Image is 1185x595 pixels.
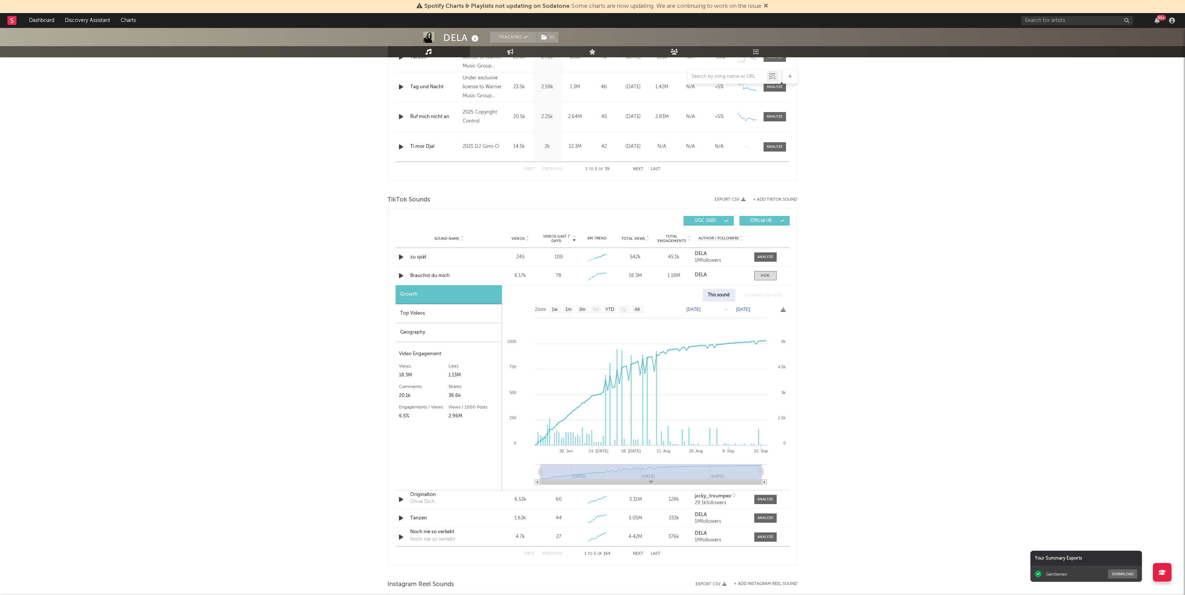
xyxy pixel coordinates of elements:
div: 2025 Copyright Control [463,108,503,126]
div: Ti mor Djal [411,143,459,150]
input: Search by song name or URL [688,74,767,80]
span: TikTok Sounds [388,195,431,204]
div: zu spät [411,254,488,261]
strong: DELA [695,512,707,517]
span: Author / Followers [698,236,739,241]
div: Views [399,362,449,371]
div: 2.59k [535,83,560,91]
div: 1.18M [656,272,691,280]
span: Official ( 4 ) [744,219,779,223]
text: 6k [781,339,786,344]
div: <5% [707,83,732,91]
div: 18.3M [618,272,653,280]
div: Likes [449,362,498,371]
text: 250 [509,416,516,420]
div: 1.42M [650,83,675,91]
button: Previous [543,167,563,171]
text: 6m [593,307,599,312]
span: of [598,552,602,556]
div: Noch nie so verliebt [411,536,455,543]
div: 1.13M [449,371,498,380]
div: 4.42M [618,533,653,541]
div: 60 [556,496,562,503]
div: 2021 DJ Gimi-O [463,142,503,151]
button: First [525,552,535,556]
div: 1.3M [563,83,587,91]
button: Last [651,167,661,171]
div: 109 [555,254,563,261]
button: Tracking [490,32,537,43]
div: 2k [535,143,560,150]
div: 45.1k [656,254,691,261]
span: Total Engagements [656,234,687,243]
div: Top Videos [396,304,502,323]
text: 11. Aug [656,449,670,453]
div: N/A [678,113,703,121]
div: Video Engagement [399,350,498,359]
div: N/A [678,143,703,150]
text: 1000 [507,339,516,344]
span: Total Views [621,236,645,241]
div: N/A [707,143,732,150]
text: 0 [783,441,785,445]
div: [DATE] [621,113,646,121]
div: 128k [656,496,691,503]
div: 12.3M [563,143,587,150]
div: Comments [399,382,449,391]
text: YTD [605,307,614,312]
a: Originalton [411,491,488,499]
text: 30. Jun [559,449,573,453]
text: Zoom [535,307,546,312]
div: Growth [396,285,502,304]
a: DELA [695,251,747,257]
div: + Add Instagram Reel Sound [727,582,798,586]
text: 3m [579,307,585,312]
div: 1M followers [695,519,747,524]
a: Ruf mich nicht an [411,113,459,121]
div: [DATE] [621,83,646,91]
div: Under exclusive license to Warner Music Group Germany Holding GmbH,, © 2025 DELA [463,74,503,101]
button: (1) [537,32,558,43]
span: Spotify Charts & Playlists not updating on Sodatone [425,3,570,9]
button: Last [651,552,661,556]
button: + Add TikTok Sound [753,198,798,202]
span: to [588,552,593,556]
div: 42 [591,143,617,150]
div: Ohne Dich [411,498,435,506]
div: 376k [656,533,691,541]
text: 4.5k [778,365,786,369]
button: 99+ [1154,17,1160,23]
a: Charts [115,13,141,28]
div: 20.5k [507,113,532,121]
strong: DELA [695,273,707,277]
span: Videos [512,236,525,241]
button: + Add TikTok Sound [746,198,798,202]
a: Tag und Nacht [411,83,459,91]
div: <5% [707,113,732,121]
a: Brauchst du mich [411,272,488,280]
text: 14. [DATE] [589,449,608,453]
div: This sound [703,289,735,302]
div: 4.7k [503,533,538,541]
div: 44 [556,515,562,522]
text: [DATE] [687,307,701,312]
text: 3k [781,390,786,395]
div: Shares [449,382,498,391]
text: 0 [514,441,516,445]
a: jxcky_trxumpex♡ [695,494,747,499]
strong: jxcky_trxumpex♡ [695,494,736,499]
text: [DATE] [736,307,750,312]
div: All sounds for song [739,289,788,302]
text: 28. [DATE] [621,449,641,453]
div: 2.83M [650,113,675,121]
button: Download [1108,569,1137,579]
a: Tanzen [411,515,488,522]
div: 2.25k [535,113,560,121]
div: 333k [656,515,691,522]
button: Previous [543,552,563,556]
button: Export CSV [696,582,727,586]
button: Export CSV [715,197,746,202]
